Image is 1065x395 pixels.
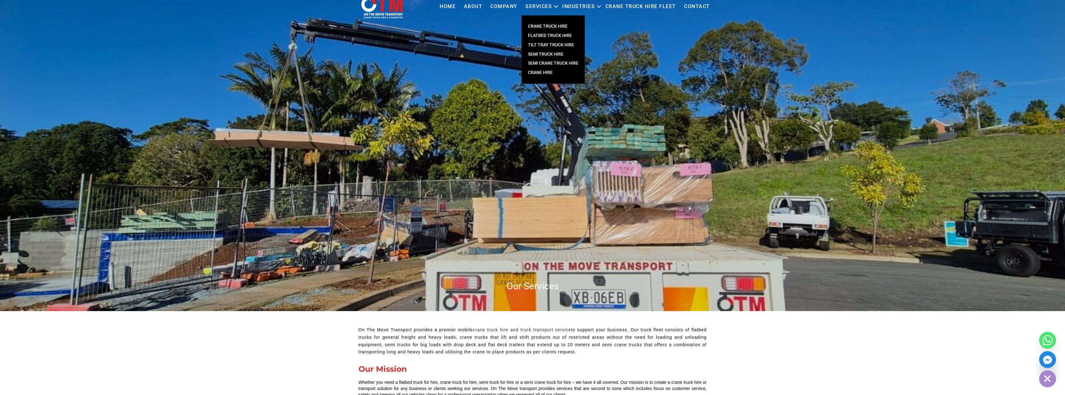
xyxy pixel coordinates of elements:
a: Crane Hire [522,68,585,77]
a: crane truck hire and truck transport service [473,327,571,332]
a: SEMI CRANE TRUCK HIRE [522,59,585,68]
a: TILT TRAY TRUCK HIRE [522,40,585,50]
p: On The Move Transport provides a premier mobile to support your business. Our truck fleet consist... [359,326,707,356]
div: Our Mission [359,365,707,373]
a: Facebook_Messenger [1039,351,1056,368]
a: FLATBED TRUCK HIRE [522,31,585,40]
a: CRANE TRUCK HIRE [522,22,585,31]
a: SEMI TRUCK HIRE [522,50,585,59]
h1: Our Services [355,280,710,292]
a: Whatsapp [1039,332,1056,349]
